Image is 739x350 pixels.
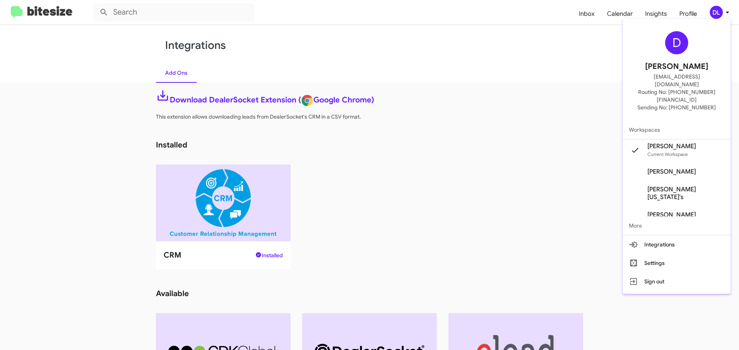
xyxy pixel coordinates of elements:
button: Settings [623,254,731,272]
button: Integrations [623,235,731,254]
span: More [623,216,731,235]
span: Sending No: [PHONE_NUMBER] [637,104,716,111]
span: [EMAIL_ADDRESS][DOMAIN_NAME] [632,73,721,88]
span: Routing No: [PHONE_NUMBER][FINANCIAL_ID] [632,88,721,104]
button: Sign out [623,272,731,291]
span: [PERSON_NAME] [647,168,696,176]
span: [PERSON_NAME][US_STATE]'s [647,186,724,201]
span: [PERSON_NAME] [647,211,696,219]
span: Current Workspace [647,151,688,157]
span: [PERSON_NAME] [645,60,708,73]
div: D [665,31,688,54]
span: [PERSON_NAME] [647,142,696,150]
span: Workspaces [623,121,731,139]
